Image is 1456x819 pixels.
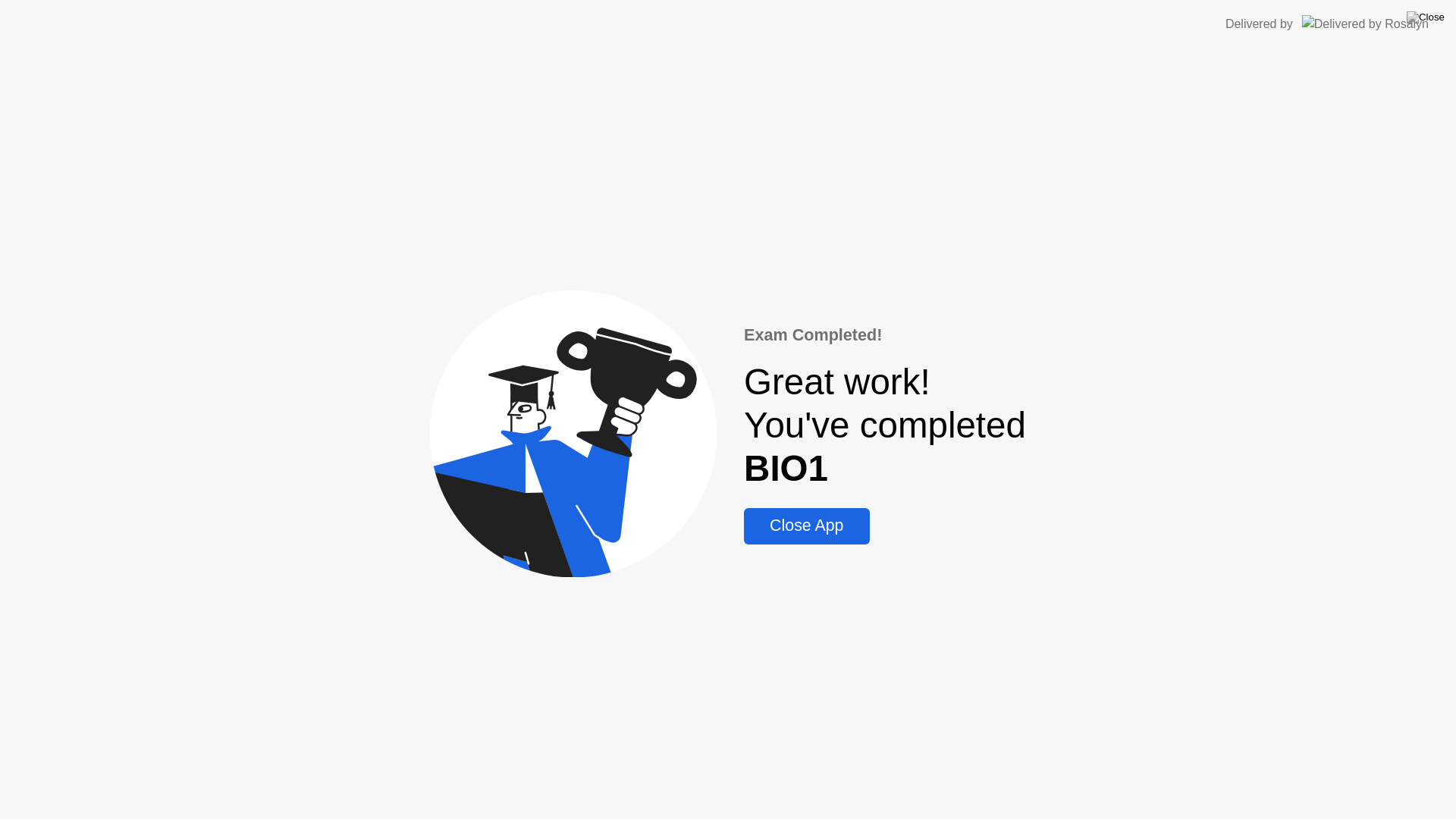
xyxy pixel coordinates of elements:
div: Exam Completed! [744,323,1026,347]
img: Close [1407,11,1445,24]
div: Delivered by [1225,15,1293,33]
div: Close App [748,516,864,535]
button: Close App [744,508,869,544]
div: Great work! You've completed [744,360,1026,490]
b: BIO1 [744,448,828,488]
img: Delivered by Rosalyn [1302,15,1429,33]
